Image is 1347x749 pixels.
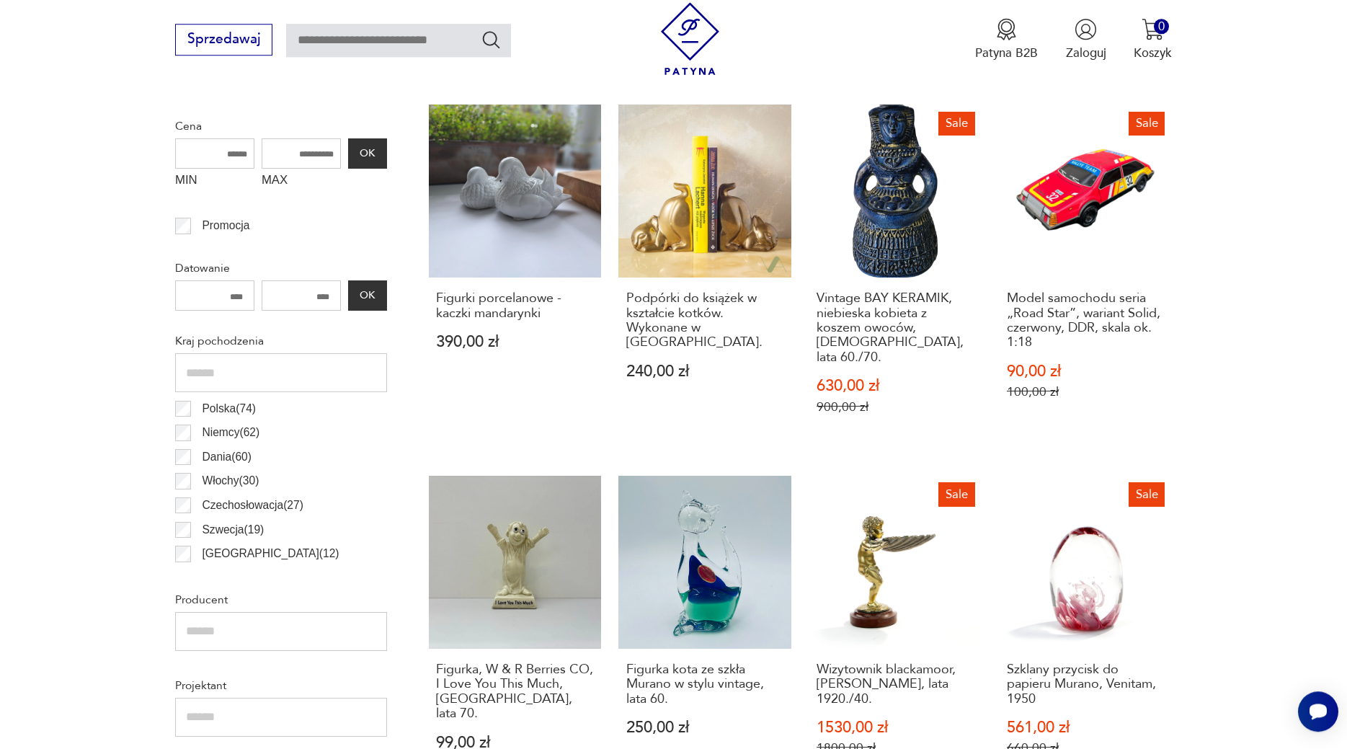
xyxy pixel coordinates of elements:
a: SaleVintage BAY KERAMIK, niebieska kobieta z koszem owoców, Niemcy, lata 60./70.Vintage BAY KERAM... [809,105,982,448]
h3: Model samochodu seria „Road Star”, wariant Solid, czerwony, DDR, skala ok. 1:18 [1007,291,1164,350]
a: Sprzedawaj [175,35,272,46]
p: Koszyk [1134,45,1172,61]
p: Czechosłowacja ( 27 ) [202,496,303,515]
img: Patyna - sklep z meblami i dekoracjami vintage [654,2,726,75]
h3: Figurka kota ze szkła Murano w stylu vintage, lata 60. [626,662,783,706]
img: Ikona koszyka [1142,18,1164,40]
p: Promocja [202,216,249,235]
a: Ikona medaluPatyna B2B [975,18,1038,61]
p: Projektant [175,676,387,695]
img: Ikona medalu [995,18,1018,40]
button: OK [348,280,387,311]
h3: Figurka, W & R Berries CO, I Love You This Much, [GEOGRAPHIC_DATA], lata 70. [436,662,593,722]
p: 250,00 zł [626,720,783,735]
p: 240,00 zł [626,364,783,379]
h3: Podpórki do książek w kształcie kotków. Wykonane w [GEOGRAPHIC_DATA]. [626,291,783,350]
p: 100,00 zł [1007,384,1164,399]
p: Producent [175,590,387,609]
p: Dania ( 60 ) [202,448,252,466]
p: 900,00 zł [817,399,974,415]
p: 1530,00 zł [817,720,974,735]
p: Cena [175,117,387,136]
button: OK [348,138,387,169]
p: 630,00 zł [817,378,974,394]
p: [GEOGRAPHIC_DATA] ( 12 ) [202,544,339,563]
img: Ikonka użytkownika [1075,18,1097,40]
p: Zaloguj [1066,45,1106,61]
h3: Wizytownik blackamoor, [PERSON_NAME], lata 1920./40. [817,662,974,706]
iframe: Smartsupp widget button [1298,691,1338,732]
p: 561,00 zł [1007,720,1164,735]
p: 90,00 zł [1007,364,1164,379]
h3: Szklany przycisk do papieru Murano, Venitam, 1950 [1007,662,1164,706]
button: Szukaj [481,29,502,50]
a: Figurki porcelanowe - kaczki mandarynkiFigurki porcelanowe - kaczki mandarynki390,00 zł [429,105,602,448]
p: Francja ( 12 ) [202,569,259,588]
button: Sprzedawaj [175,24,272,56]
button: 0Koszyk [1134,18,1172,61]
p: Włochy ( 30 ) [202,471,259,490]
p: Kraj pochodzenia [175,332,387,350]
a: Podpórki do książek w kształcie kotków. Wykonane w Indiach.Podpórki do książek w kształcie kotków... [618,105,791,448]
button: Zaloguj [1066,18,1106,61]
button: Patyna B2B [975,18,1038,61]
p: Niemcy ( 62 ) [202,423,259,442]
p: Szwecja ( 19 ) [202,520,264,539]
h3: Figurki porcelanowe - kaczki mandarynki [436,291,593,321]
label: MIN [175,169,254,196]
p: Polska ( 74 ) [202,399,256,418]
p: Patyna B2B [975,45,1038,61]
h3: Vintage BAY KERAMIK, niebieska kobieta z koszem owoców, [DEMOGRAPHIC_DATA], lata 60./70. [817,291,974,365]
a: SaleModel samochodu seria „Road Star”, wariant Solid, czerwony, DDR, skala ok. 1:18Model samochod... [999,105,1172,448]
div: 0 [1154,19,1169,34]
p: 390,00 zł [436,334,593,350]
label: MAX [262,169,341,196]
p: Datowanie [175,259,387,278]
